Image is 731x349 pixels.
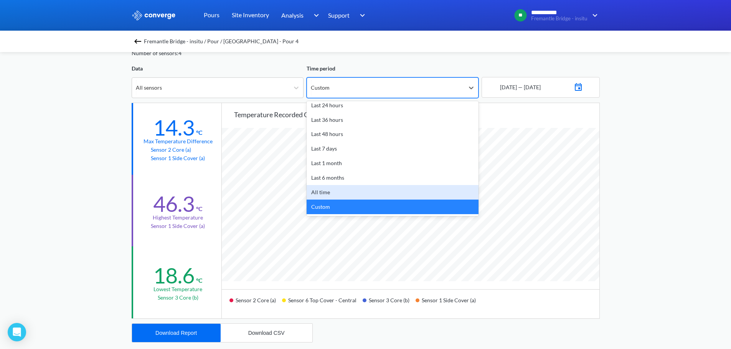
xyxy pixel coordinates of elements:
div: Sensor 6 Top Cover - Central [282,294,363,312]
span: Fremantle Bridge - insitu / Pour / [GEOGRAPHIC_DATA] - Pour 4 [144,36,299,47]
div: All time [307,185,479,200]
div: Lowest temperature [153,285,202,293]
div: Custom [307,200,479,214]
img: downArrow.svg [309,11,321,20]
div: Time period [307,64,479,73]
img: downArrow.svg [587,11,600,20]
div: Open Intercom Messenger [8,323,26,341]
span: Support [328,10,350,20]
div: Last 1 month [307,156,479,170]
span: Fremantle Bridge - insitu [531,16,587,21]
button: Download CSV [221,324,312,342]
p: Sensor 3 Core (b) [158,293,198,302]
img: logo_ewhite.svg [132,10,176,20]
div: Number of sensors: 4 [132,49,182,57]
p: Sensor 1 Side Cover (a) [151,154,205,162]
div: Download CSV [248,330,285,336]
div: Highest temperature [153,213,203,222]
div: Sensor 3 Core (b) [363,294,416,312]
div: Last 7 days [307,141,479,156]
div: Download Report [155,330,197,336]
div: Data [132,64,304,73]
div: Temperature recorded over time [234,109,599,120]
div: Sensor 1 Side Cover (a) [416,294,482,312]
span: Analysis [281,10,304,20]
div: 46.3 [153,191,195,217]
div: Custom [311,84,330,92]
div: 18.6 [153,262,195,288]
img: calendar_icon_blu.svg [574,81,583,92]
div: Last 48 hours [307,127,479,141]
div: Last 24 hours [307,98,479,113]
div: Sensor 2 Core (a) [229,294,282,312]
p: Sensor 1 Side Cover (a) [151,222,205,230]
button: Download Report [132,324,221,342]
div: [DATE] — [DATE] [498,83,541,92]
img: backspace.svg [133,37,142,46]
div: Last 36 hours [307,113,479,127]
img: downArrow.svg [355,11,367,20]
div: All sensors [136,84,162,92]
div: Last 6 months [307,170,479,185]
div: Max temperature difference [144,137,213,146]
div: 14.3 [153,115,195,141]
p: Sensor 2 Core (a) [151,146,205,154]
